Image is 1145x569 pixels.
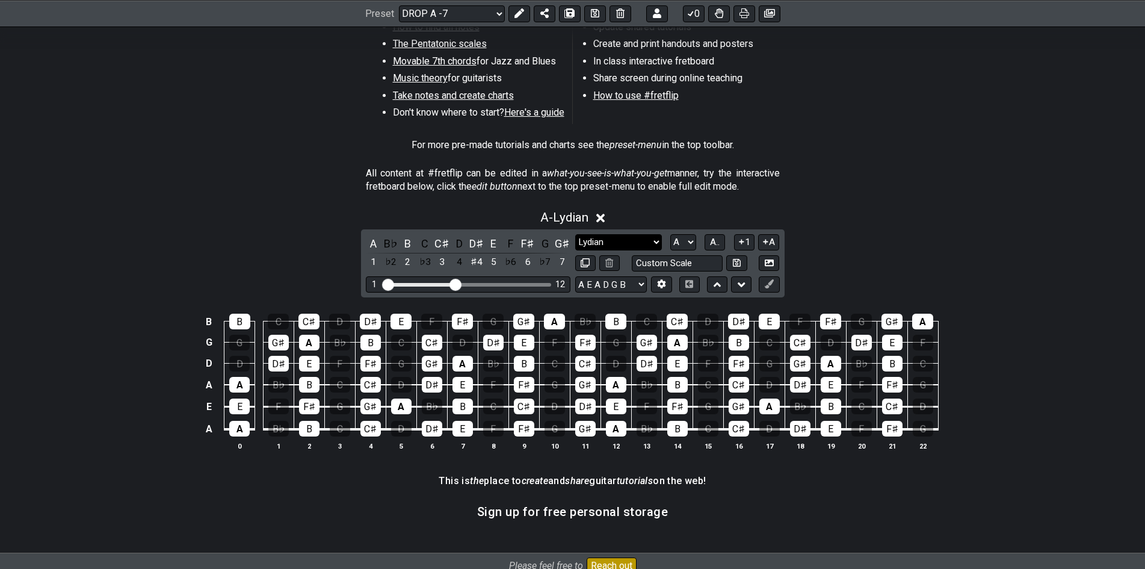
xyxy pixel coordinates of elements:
[907,440,938,452] th: 22
[478,440,508,452] th: 8
[508,5,530,22] button: Edit Preset
[202,417,216,440] td: A
[705,234,725,250] button: A..
[759,335,780,350] div: C
[789,314,810,329] div: F
[679,276,700,293] button: Toggle horizontal chord view
[390,314,412,329] div: E
[483,421,504,437] div: F
[412,138,734,152] p: For more pre-made tutorials and charts see the in the top toolbar.
[606,377,626,393] div: A
[759,421,780,437] div: D
[637,377,657,393] div: B♭
[913,421,933,437] div: G
[417,254,433,270] div: toggle scale degree
[268,377,289,393] div: B♭
[646,5,668,22] button: Logout
[758,234,779,250] button: A
[575,314,596,329] div: B♭
[483,399,504,414] div: C
[520,235,535,252] div: toggle pitch class
[683,5,705,22] button: 0
[483,314,504,329] div: G
[229,421,250,437] div: A
[851,399,872,414] div: C
[439,474,706,488] h4: This is place to and guitar on the web!
[268,314,289,329] div: C
[366,254,381,270] div: toggle scale degree
[229,314,250,329] div: B
[729,421,749,437] div: C♯
[360,314,381,329] div: D♯
[545,421,565,437] div: G
[483,356,504,372] div: B♭
[522,475,548,487] em: create
[790,399,810,414] div: B♭
[851,356,872,372] div: B♭
[729,399,749,414] div: G♯
[610,139,662,151] em: preset-menu
[759,276,779,293] button: First click edit preset to enable marker editing
[575,234,662,250] select: Scale
[821,335,841,350] div: D
[565,475,589,487] em: share
[821,377,841,393] div: E
[667,356,688,372] div: E
[503,254,519,270] div: toggle scale degree
[575,356,596,372] div: C♯
[229,399,250,414] div: E
[330,377,350,393] div: C
[202,396,216,418] td: E
[815,440,846,452] th: 19
[537,235,553,252] div: toggle pitch class
[469,235,484,252] div: toggle pitch class
[268,421,289,437] div: B♭
[545,377,565,393] div: G
[399,5,505,22] select: Preset
[882,399,903,414] div: C♯
[759,399,780,414] div: A
[912,314,933,329] div: A
[667,314,688,329] div: C♯
[820,314,841,329] div: F♯
[545,356,565,372] div: C
[698,356,718,372] div: F
[393,72,564,89] li: for guitarists
[593,72,765,89] li: Share screen during online teaching
[422,335,442,350] div: C♯
[393,72,448,84] span: Music theory
[697,314,718,329] div: D
[202,332,216,353] td: G
[667,421,688,437] div: B
[544,314,565,329] div: A
[821,421,841,437] div: E
[268,399,289,414] div: F
[698,399,718,414] div: G
[729,356,749,372] div: F♯
[514,399,534,414] div: C♯
[330,399,350,414] div: G
[268,356,289,372] div: D♯
[662,440,693,452] th: 14
[667,399,688,414] div: F♯
[472,181,517,192] em: edit button
[391,399,412,414] div: A
[821,356,841,372] div: A
[790,377,810,393] div: D♯
[593,55,765,72] li: In class interactive fretboard
[452,421,473,437] div: E
[882,421,903,437] div: F♯
[710,237,720,247] span: A..
[330,356,350,372] div: F
[726,255,747,272] button: Store user defined scale
[575,255,596,272] button: Copy
[391,377,412,393] div: D
[422,356,442,372] div: G♯
[698,335,718,350] div: B♭
[391,335,412,350] div: C
[790,356,810,372] div: G♯
[299,356,319,372] div: E
[294,440,324,452] th: 2
[504,107,564,118] span: Here's a guide
[299,335,319,350] div: A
